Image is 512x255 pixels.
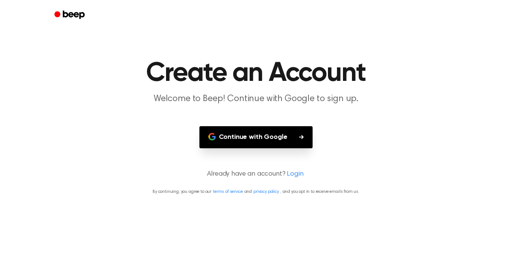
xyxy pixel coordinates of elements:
p: Already have an account? [9,169,503,179]
p: By continuing, you agree to our and , and you opt in to receive emails from us. [9,188,503,195]
p: Welcome to Beep! Continue with Google to sign up. [112,93,400,105]
a: terms of service [213,189,243,194]
a: privacy policy [253,189,279,194]
button: Continue with Google [199,126,313,148]
h1: Create an Account [64,60,448,87]
a: Login [287,169,303,179]
a: Beep [49,8,91,22]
